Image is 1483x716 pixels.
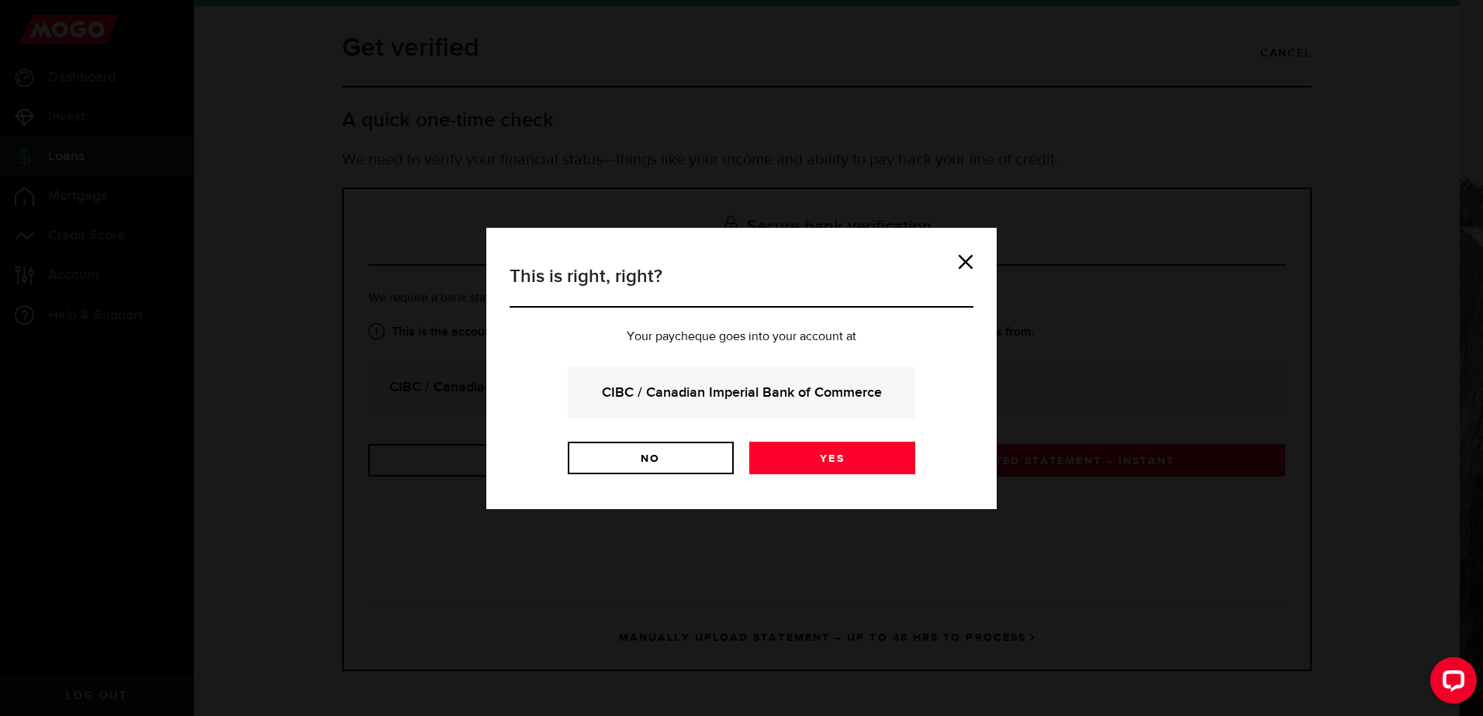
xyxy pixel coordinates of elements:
[510,263,973,308] h3: This is right, right?
[1418,651,1483,716] iframe: LiveChat chat widget
[510,331,973,343] p: Your paycheque goes into your account at
[589,382,894,403] strong: CIBC / Canadian Imperial Bank of Commerce
[749,442,915,474] a: Yes
[568,442,734,474] a: No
